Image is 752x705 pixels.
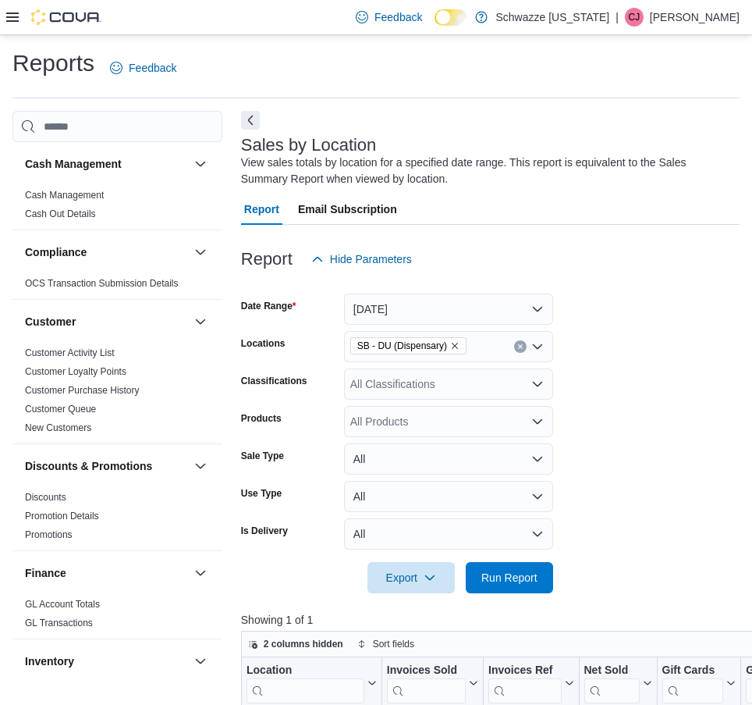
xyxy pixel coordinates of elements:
[344,443,553,475] button: All
[25,347,115,359] span: Customer Activity List
[298,194,397,225] span: Email Subscription
[241,136,377,155] h3: Sales by Location
[387,664,466,703] div: Invoices Sold
[25,244,87,260] h3: Compliance
[25,365,126,378] span: Customer Loyalty Points
[531,415,544,428] button: Open list of options
[247,664,364,703] div: Location
[247,664,377,703] button: Location
[241,250,293,269] h3: Report
[25,653,74,669] h3: Inventory
[25,598,100,611] span: GL Account Totals
[241,450,284,462] label: Sale Type
[242,635,349,653] button: 2 columns hidden
[129,60,176,76] span: Feedback
[25,385,140,396] a: Customer Purchase History
[241,300,296,312] label: Date Range
[25,156,188,172] button: Cash Management
[241,412,282,425] label: Products
[191,652,210,671] button: Inventory
[495,8,609,27] p: Schwazze [US_STATE]
[25,156,122,172] h3: Cash Management
[584,664,639,703] div: Net Sold
[662,664,723,703] div: Gift Card Sales
[241,111,260,130] button: Next
[25,565,66,581] h3: Finance
[350,337,466,354] span: SB - DU (Dispensary)
[25,208,96,219] a: Cash Out Details
[25,599,100,610] a: GL Account Totals
[377,562,445,593] span: Export
[25,314,76,329] h3: Customer
[12,274,222,299] div: Compliance
[488,664,561,678] div: Invoices Ref
[25,189,104,201] span: Cash Management
[241,337,286,350] label: Locations
[25,617,93,629] span: GL Transactions
[25,458,188,474] button: Discounts & Promotions
[615,8,619,27] p: |
[25,314,188,329] button: Customer
[25,208,96,220] span: Cash Out Details
[12,595,222,639] div: Finance
[514,340,527,353] button: Clear input
[244,194,279,225] span: Report
[25,244,188,260] button: Compliance
[387,664,466,678] div: Invoices Sold
[584,664,639,678] div: Net Sold
[25,653,188,669] button: Inventory
[25,422,91,434] span: New Customers
[191,155,210,173] button: Cash Management
[650,8,740,27] p: [PERSON_NAME]
[104,52,183,84] a: Feedback
[25,366,126,377] a: Customer Loyalty Points
[25,403,96,415] span: Customer Queue
[191,457,210,475] button: Discounts & Promotions
[25,458,152,474] h3: Discounts & Promotions
[25,511,99,522] a: Promotion Details
[241,155,732,187] div: View sales totals by location for a specified date range. This report is equivalent to the Sales ...
[25,277,179,290] span: OCS Transaction Submission Details
[25,384,140,397] span: Customer Purchase History
[625,8,644,27] div: Clayton James Willison
[12,186,222,230] div: Cash Management
[241,375,307,387] label: Classifications
[25,510,99,522] span: Promotion Details
[12,344,222,443] div: Customer
[662,664,736,703] button: Gift Cards
[305,244,418,275] button: Hide Parameters
[344,518,553,550] button: All
[584,664,651,703] button: Net Sold
[488,664,561,703] div: Invoices Ref
[12,48,94,79] h1: Reports
[367,562,455,593] button: Export
[25,404,96,415] a: Customer Queue
[25,529,73,541] span: Promotions
[662,664,723,678] div: Gift Cards
[344,294,553,325] button: [DATE]
[351,635,420,653] button: Sort fields
[357,338,447,354] span: SB - DU (Dispensary)
[387,664,478,703] button: Invoices Sold
[25,529,73,540] a: Promotions
[191,243,210,262] button: Compliance
[450,341,459,351] button: Remove SB - DU (Dispensary) from selection in this group
[12,488,222,550] div: Discounts & Promotions
[330,251,412,267] span: Hide Parameters
[25,565,188,581] button: Finance
[466,562,553,593] button: Run Report
[191,312,210,331] button: Customer
[435,26,435,27] span: Dark Mode
[191,564,210,582] button: Finance
[241,487,282,500] label: Use Type
[349,2,428,33] a: Feedback
[31,9,101,25] img: Cova
[25,618,93,628] a: GL Transactions
[531,340,544,353] button: Open list of options
[373,638,414,650] span: Sort fields
[488,664,573,703] button: Invoices Ref
[25,422,91,433] a: New Customers
[25,492,66,503] a: Discounts
[481,570,537,586] span: Run Report
[25,278,179,289] a: OCS Transaction Submission Details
